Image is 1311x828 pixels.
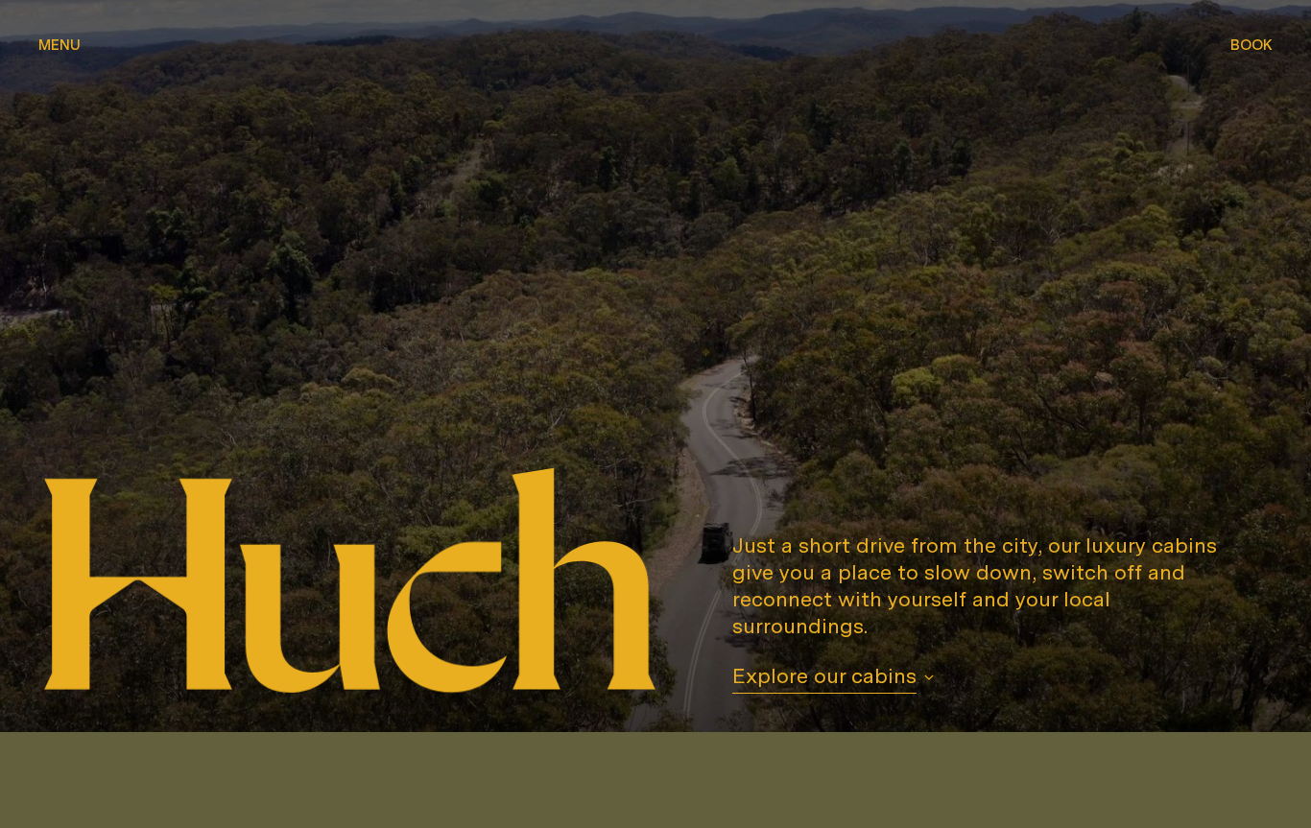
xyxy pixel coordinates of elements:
[1230,37,1273,52] span: Book
[38,35,81,58] button: show menu
[1230,35,1273,58] button: show booking tray
[38,37,81,52] span: Menu
[732,662,934,694] button: Explore our cabins
[732,662,917,694] span: Explore our cabins
[732,532,1234,639] p: Just a short drive from the city, our luxury cabins give you a place to slow down, switch off and...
